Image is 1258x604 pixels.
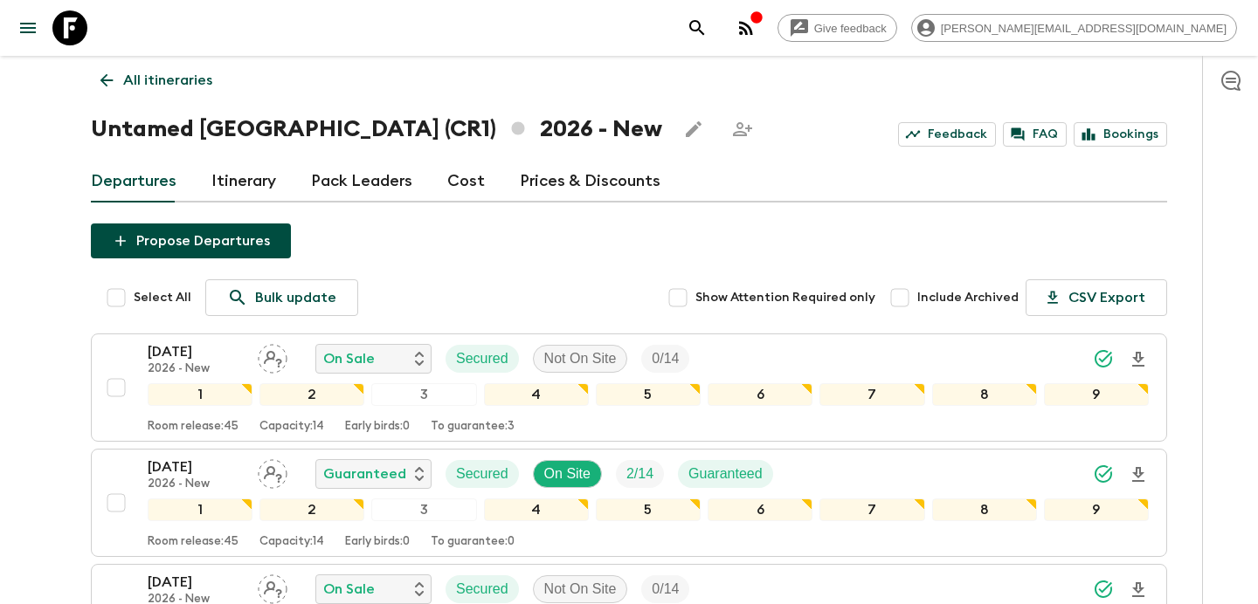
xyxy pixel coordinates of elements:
div: 3 [371,498,476,521]
p: Guaranteed [688,463,763,484]
div: 5 [596,383,701,406]
a: Bookings [1074,122,1167,147]
p: Early birds: 0 [345,535,410,549]
a: Itinerary [211,161,276,202]
p: Room release: 45 [148,420,238,434]
button: [DATE]2026 - NewAssign pack leaderOn SaleSecuredNot On SiteTrip Fill123456789Room release:45Capac... [91,333,1167,442]
button: search adventures [680,10,715,45]
a: FAQ [1003,122,1067,147]
p: Not On Site [544,348,617,369]
p: To guarantee: 0 [431,535,515,549]
p: On Sale [323,348,375,369]
a: All itineraries [91,63,222,98]
a: Departures [91,161,176,202]
p: To guarantee: 3 [431,420,515,434]
p: 2026 - New [148,477,244,491]
p: All itineraries [123,70,212,91]
div: 2 [259,383,364,406]
p: 2026 - New [148,362,244,376]
p: 2 / 14 [626,463,653,484]
div: [PERSON_NAME][EMAIL_ADDRESS][DOMAIN_NAME] [911,14,1237,42]
svg: Synced Successfully [1093,348,1114,369]
a: Feedback [898,122,996,147]
div: 9 [1044,383,1149,406]
div: 1 [148,498,252,521]
button: menu [10,10,45,45]
div: Trip Fill [641,575,689,603]
div: 7 [819,498,924,521]
div: Secured [446,345,519,373]
button: Propose Departures [91,223,291,258]
span: Give feedback [805,22,896,35]
p: [DATE] [148,341,244,362]
a: Prices & Discounts [520,161,660,202]
a: Bulk update [205,279,358,316]
p: 0 / 14 [652,579,679,600]
span: Assign pack leader [258,464,287,478]
p: [DATE] [148,456,244,477]
div: 7 [819,383,924,406]
p: Early birds: 0 [345,420,410,434]
span: Select All [134,289,191,306]
svg: Download Onboarding [1128,464,1149,485]
p: Guaranteed [323,463,406,484]
p: Capacity: 14 [259,420,324,434]
div: 1 [148,383,252,406]
span: Include Archived [917,289,1019,306]
div: 8 [932,383,1037,406]
p: 0 / 14 [652,348,679,369]
span: Show Attention Required only [695,289,875,306]
div: Trip Fill [641,345,689,373]
svg: Synced Successfully [1093,579,1114,600]
div: 2 [259,498,364,521]
span: Assign pack leader [258,580,287,594]
button: CSV Export [1026,279,1167,316]
div: Secured [446,460,519,488]
div: 6 [708,383,812,406]
div: Secured [446,575,519,603]
div: 3 [371,383,476,406]
div: Trip Fill [616,460,664,488]
p: Secured [456,579,508,600]
div: Not On Site [533,345,628,373]
div: On Site [533,460,602,488]
svg: Download Onboarding [1128,349,1149,370]
div: Not On Site [533,575,628,603]
p: [DATE] [148,572,244,593]
div: 5 [596,498,701,521]
div: 8 [932,498,1037,521]
span: [PERSON_NAME][EMAIL_ADDRESS][DOMAIN_NAME] [931,22,1236,35]
p: Room release: 45 [148,535,238,549]
span: Share this itinerary [725,112,760,147]
div: 6 [708,498,812,521]
div: 9 [1044,498,1149,521]
a: Cost [447,161,485,202]
span: Assign pack leader [258,349,287,363]
svg: Synced Successfully [1093,463,1114,484]
a: Pack Leaders [311,161,412,202]
div: 4 [484,383,589,406]
p: Capacity: 14 [259,535,324,549]
p: Secured [456,463,508,484]
p: On Sale [323,579,375,600]
p: On Site [544,463,591,484]
p: Bulk update [255,287,336,308]
h1: Untamed [GEOGRAPHIC_DATA] (CR1) 2026 - New [91,112,662,147]
p: Not On Site [544,579,617,600]
p: Secured [456,348,508,369]
button: [DATE]2026 - NewAssign pack leaderGuaranteedSecuredOn SiteTrip FillGuaranteed123456789Room releas... [91,449,1167,557]
svg: Download Onboarding [1128,580,1149,601]
a: Give feedback [778,14,897,42]
div: 4 [484,498,589,521]
button: Edit this itinerary [676,112,711,147]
